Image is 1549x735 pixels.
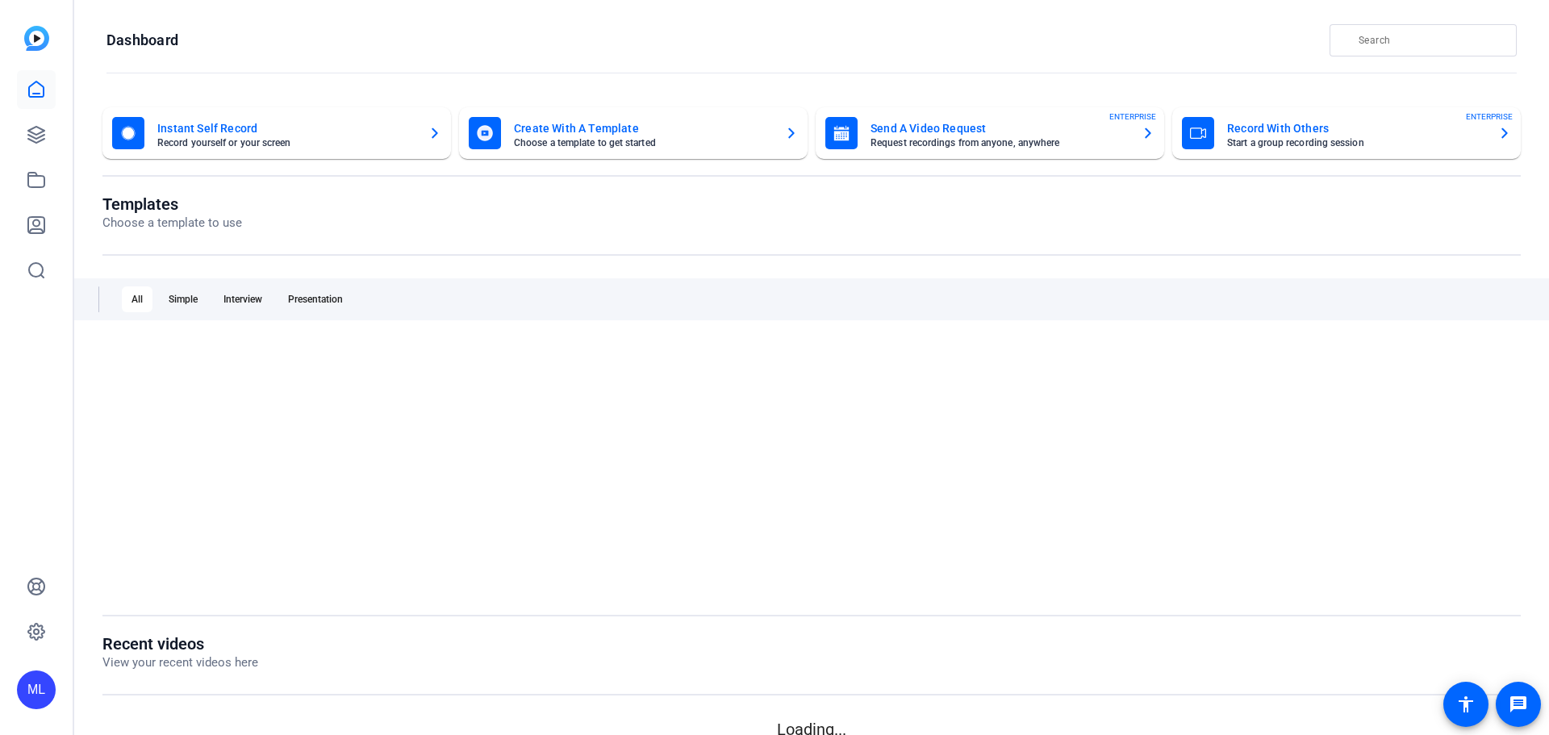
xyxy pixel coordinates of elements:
[1359,31,1504,50] input: Search
[1172,107,1521,159] button: Record With OthersStart a group recording sessionENTERPRISE
[24,26,49,51] img: blue-gradient.svg
[816,107,1164,159] button: Send A Video RequestRequest recordings from anyone, anywhereENTERPRISE
[102,194,242,214] h1: Templates
[514,138,772,148] mat-card-subtitle: Choose a template to get started
[157,138,415,148] mat-card-subtitle: Record yourself or your screen
[102,214,242,232] p: Choose a template to use
[459,107,808,159] button: Create With A TemplateChoose a template to get started
[159,286,207,312] div: Simple
[871,119,1129,138] mat-card-title: Send A Video Request
[1227,138,1485,148] mat-card-subtitle: Start a group recording session
[17,670,56,709] div: ML
[1227,119,1485,138] mat-card-title: Record With Others
[214,286,272,312] div: Interview
[514,119,772,138] mat-card-title: Create With A Template
[102,634,258,654] h1: Recent videos
[122,286,152,312] div: All
[1109,111,1156,123] span: ENTERPRISE
[102,654,258,672] p: View your recent videos here
[1509,695,1528,714] mat-icon: message
[102,107,451,159] button: Instant Self RecordRecord yourself or your screen
[157,119,415,138] mat-card-title: Instant Self Record
[106,31,178,50] h1: Dashboard
[1456,695,1476,714] mat-icon: accessibility
[278,286,353,312] div: Presentation
[1466,111,1513,123] span: ENTERPRISE
[871,138,1129,148] mat-card-subtitle: Request recordings from anyone, anywhere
